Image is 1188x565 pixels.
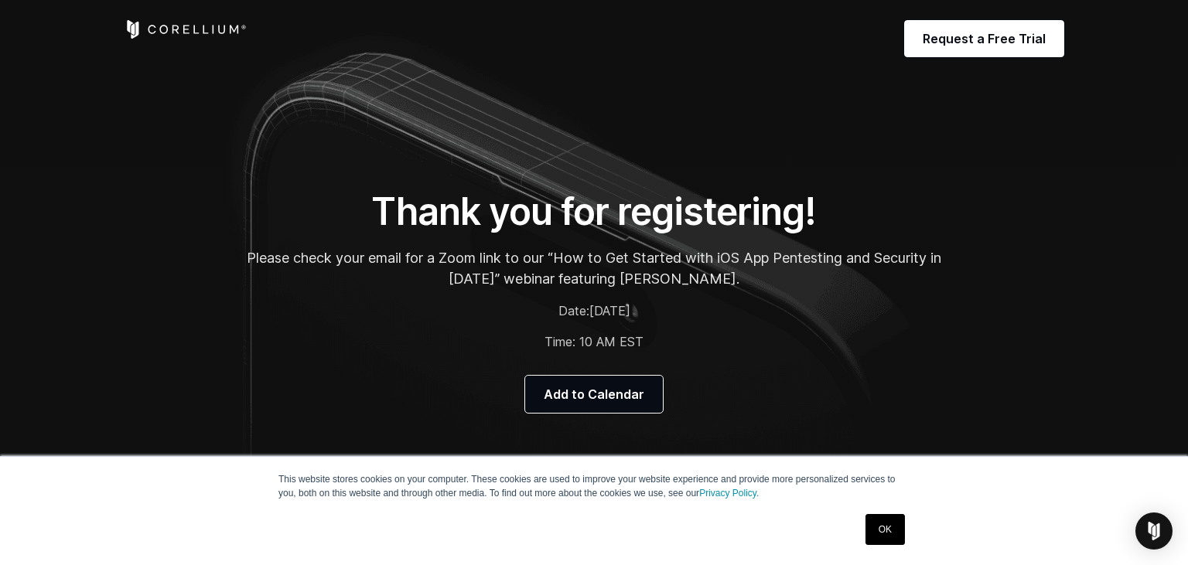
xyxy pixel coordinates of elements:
span: Add to Calendar [544,385,644,403]
span: [DATE] [589,303,630,318]
h1: Thank you for registering! [246,189,942,235]
a: Corellium Home [124,20,247,39]
span: Request a Free Trial [923,29,1046,48]
a: OK [865,514,905,545]
p: This website stores cookies on your computer. These cookies are used to improve your website expe... [278,472,910,500]
p: Date: [246,301,942,320]
a: Request a Free Trial [904,20,1064,57]
p: Time: 10 AM EST [246,332,942,351]
a: Privacy Policy. [699,488,759,499]
p: Please check your email for a Zoom link to our “How to Get Started with iOS App Pentesting and Se... [246,247,942,289]
a: Add to Calendar [525,376,663,413]
div: Open Intercom Messenger [1135,512,1173,550]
